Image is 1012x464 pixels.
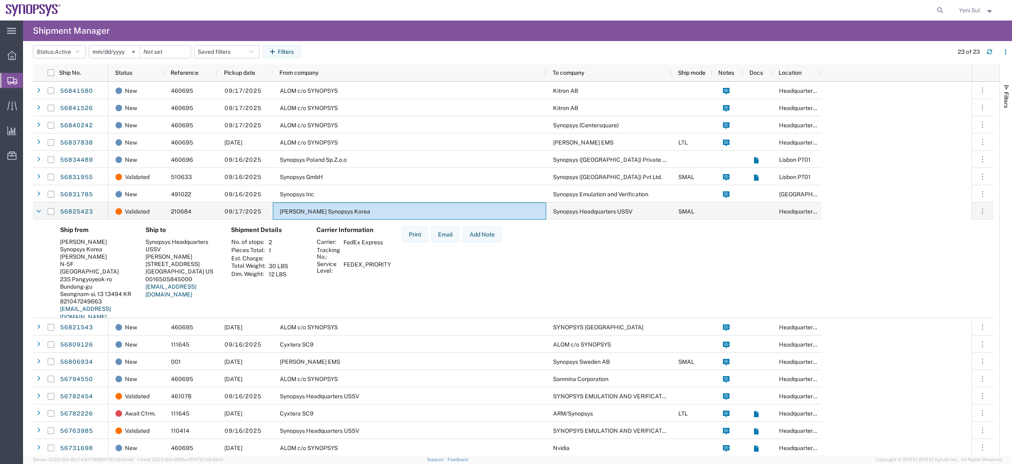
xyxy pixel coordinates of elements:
span: 09/16/2025 [224,174,261,180]
span: New [125,319,137,336]
span: 460695 [171,139,193,146]
span: Synopsys Headquarters USSV [553,208,632,215]
a: 56841580 [60,85,93,98]
span: Javad EMS [280,358,340,365]
th: Est. Charge: [231,255,266,262]
img: logo [6,4,61,16]
span: 09/12/2025 [224,358,242,365]
th: Carrier: [316,238,341,246]
span: Headquarters USSV [779,341,832,348]
span: Reference [171,69,198,76]
span: 001 [171,358,181,365]
span: SYNOPSYS TAIWAN [553,324,643,331]
div: [STREET_ADDRESS] [145,260,218,268]
span: 09/16/2025 [224,427,261,434]
a: 56840242 [60,119,93,132]
span: Headquarters USSV [779,445,832,451]
span: Validated [125,422,150,439]
span: 111645 [171,410,189,417]
span: Ship No. [59,69,81,76]
span: Hyderabad IN09 [779,191,853,198]
span: 461078 [171,393,191,400]
button: Email [431,226,460,243]
h4: Shipment Details [231,226,303,234]
td: 30 LBS [266,262,291,270]
span: 111645 [171,341,189,348]
span: Synopsys (India) Pvt Ltd. [553,174,662,180]
span: Filters [1003,92,1010,108]
div: [GEOGRAPHIC_DATA] US [145,268,218,275]
span: ALOM c/o SYNOPSYS [553,341,611,348]
span: ALOM c/o SYNOPSYS [280,376,338,382]
a: 56809126 [60,338,93,351]
span: Headquarters USSV [779,139,832,146]
span: Headquarters USSV [779,358,832,365]
td: FedEx Express [341,238,394,246]
span: 09/18/2025 [224,324,242,331]
input: Not set [89,46,140,58]
a: Support [427,457,447,462]
span: 09/17/2025 [224,208,261,215]
span: [DATE] 09:39:01 [190,457,223,462]
span: ALOM c/o SYNOPSYS [280,105,338,111]
span: Synopsys Emulation and Verification [553,191,648,198]
span: ALOM c/o SYNOPSYS [280,87,338,94]
span: 110414 [171,427,189,434]
span: New [125,117,137,134]
a: 56837838 [60,136,93,149]
span: Synopsys (India) Private Limited [553,156,682,163]
div: 23 of 23 [958,48,980,56]
span: 09/18/2025 [224,139,242,146]
span: Await Cfrm. [125,405,156,422]
span: 09/16/2025 [224,393,261,400]
div: N-5F [GEOGRAPHIC_DATA] [60,260,132,275]
span: Synopsys Poland Sp.Z.o.o [280,156,347,163]
span: New [125,353,137,370]
h4: Shipment Manager [33,21,110,41]
span: Synopsys GmbH [280,174,323,180]
input: Not set [140,46,191,58]
span: From company [279,69,318,76]
button: Print [402,226,428,243]
span: Docs [749,69,763,76]
span: Validated [125,168,150,186]
span: New [125,186,137,203]
span: 460696 [171,156,193,163]
span: Synopsys Inc [280,191,314,198]
span: Synopsys Headquarters USSV [280,393,359,400]
span: LTL [678,410,688,417]
span: Javad EMS [553,139,613,146]
th: Pieces Total: [231,246,266,255]
span: 09/16/2025 [224,191,261,198]
th: Total Weight: [231,262,266,270]
div: [PERSON_NAME] [145,253,218,260]
a: 56731698 [60,442,93,455]
span: 510633 [171,174,192,180]
span: Pickup date [224,69,255,76]
span: Validated [125,388,150,405]
td: 1 [266,246,291,255]
span: Sanmina Corporation [553,376,609,382]
a: 56782226 [60,407,93,420]
span: Kitron AB [553,105,578,111]
span: 460695 [171,122,193,129]
span: 09/17/2025 [224,122,261,129]
span: New [125,82,137,99]
div: 0016505845000 [145,276,218,283]
span: LTL [678,139,688,146]
span: Headquarters USSV [779,410,832,417]
span: New [125,336,137,353]
span: Yeni Sul [959,6,980,15]
a: 56782454 [60,390,93,403]
span: 460695 [171,445,193,451]
span: Nvidia [553,445,569,451]
th: Dim. Weight: [231,270,266,278]
span: ALOM c/o SYNOPSYS [280,445,338,451]
span: 09/16/2025 [224,341,261,348]
span: Cyxtera SC9 [280,410,314,417]
span: ALOM c/o SYNOPSYS [280,122,338,129]
span: 460695 [171,376,193,382]
span: Synopsys Sweden AB [553,358,610,365]
span: 460695 [171,324,193,331]
td: FEDEX_PRIORITY [341,260,394,274]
